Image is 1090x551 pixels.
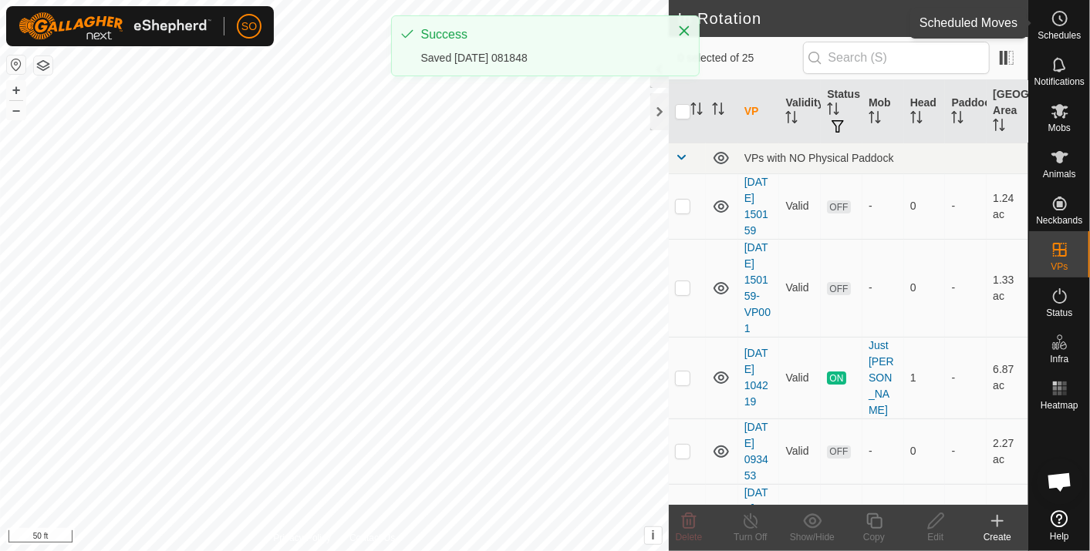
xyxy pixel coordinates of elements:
p-sorticon: Activate to sort [690,105,703,117]
span: Notifications [1034,77,1085,86]
div: Edit [905,530,967,544]
button: i [645,527,662,544]
div: Create [967,530,1028,544]
button: Map Layers [34,56,52,75]
a: [DATE] 150159-VP001 [744,241,771,334]
td: - [945,173,987,239]
td: 2.27 ac [987,418,1028,484]
a: Help [1029,504,1090,547]
td: Valid [779,337,821,418]
p-sorticon: Activate to sort [910,113,923,126]
div: Show/Hide [781,530,843,544]
div: - [869,198,898,214]
div: Open chat [1037,459,1083,505]
td: Valid [779,239,821,337]
span: ON [827,371,845,385]
span: 0 selected of 25 [678,50,803,66]
td: Valid [779,418,821,484]
div: Success [421,25,662,44]
a: [DATE] 150159 [744,176,768,237]
th: Paddock [945,80,987,143]
p-sorticon: Activate to sort [869,113,881,126]
a: Contact Us [349,531,395,545]
th: Head [904,80,946,143]
img: Gallagher Logo [19,12,211,40]
span: Heatmap [1041,401,1078,410]
button: Close [673,20,695,42]
td: 6.87 ac [987,337,1028,418]
h2: In Rotation [678,9,996,28]
span: Neckbands [1036,216,1082,225]
td: - [945,418,987,484]
span: 25 [996,7,1013,30]
td: Valid [779,484,821,549]
td: - [945,337,987,418]
span: SO [241,18,257,35]
span: Animals [1043,170,1076,179]
th: Validity [779,80,821,143]
input: Search (S) [803,42,990,74]
td: 1 [904,337,946,418]
td: 2.52 ac [987,484,1028,549]
td: 1.33 ac [987,239,1028,337]
span: Status [1046,308,1072,317]
td: 0 [904,239,946,337]
span: OFF [827,445,850,459]
span: OFF [827,282,850,295]
th: Status [821,80,862,143]
th: [GEOGRAPHIC_DATA] Area [987,80,1028,143]
td: - [945,239,987,337]
p-sorticon: Activate to sort [827,105,839,117]
span: Schedules [1038,31,1081,40]
span: VPs [1051,262,1068,271]
p-sorticon: Activate to sort [993,121,1005,133]
div: Just [PERSON_NAME] [869,338,898,418]
div: Copy [843,530,905,544]
td: - [945,484,987,549]
div: VPs with NO Physical Paddock [744,152,1022,164]
td: 1.24 ac [987,173,1028,239]
a: [DATE] 093453 [744,421,768,482]
th: VP [738,80,780,143]
p-sorticon: Activate to sort [712,105,724,117]
button: + [7,81,25,99]
a: Privacy Policy [273,531,331,545]
a: [DATE] 093608 [744,486,768,547]
div: Turn Off [720,530,781,544]
span: OFF [827,200,850,213]
button: – [7,101,25,119]
a: [DATE] 104219 [744,347,768,408]
div: - [869,443,898,459]
td: Valid [779,173,821,239]
span: Help [1050,532,1069,541]
td: 0 [904,484,946,549]
span: Mobs [1048,123,1071,133]
th: Mob [862,80,904,143]
div: Saved [DATE] 081848 [421,50,662,66]
p-sorticon: Activate to sort [785,113,798,126]
button: Reset Map [7,55,25,74]
td: 0 [904,173,946,239]
span: Delete [676,532,703,543]
span: i [651,529,654,542]
span: Infra [1050,354,1068,364]
p-sorticon: Activate to sort [951,113,963,126]
td: 0 [904,418,946,484]
div: - [869,280,898,296]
